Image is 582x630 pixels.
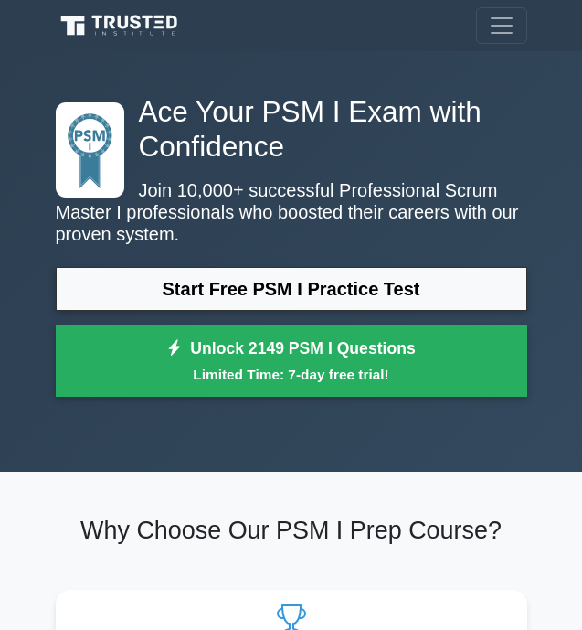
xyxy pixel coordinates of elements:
[56,179,527,245] p: Join 10,000+ successful Professional Scrum Master I professionals who boosted their careers with ...
[56,267,527,311] a: Start Free PSM I Practice Test
[56,95,527,165] h1: Ace Your PSM I Exam with Confidence
[56,516,527,545] h2: Why Choose Our PSM I Prep Course?
[56,325,527,398] a: Unlock 2149 PSM I QuestionsLimited Time: 7-day free trial!
[79,364,504,385] small: Limited Time: 7-day free trial!
[476,7,527,44] button: Toggle navigation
